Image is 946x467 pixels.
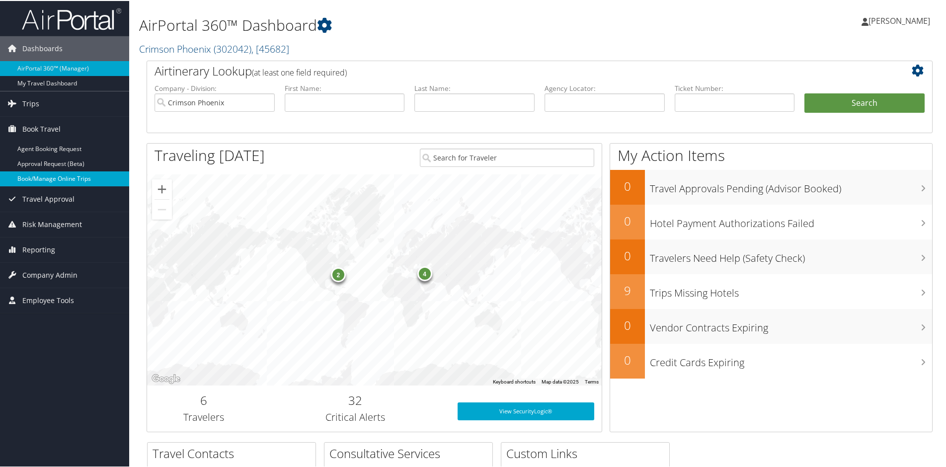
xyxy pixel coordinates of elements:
[610,204,932,238] a: 0Hotel Payment Authorizations Failed
[155,144,265,165] h1: Traveling [DATE]
[22,90,39,115] span: Trips
[650,245,932,264] h3: Travelers Need Help (Safety Check)
[268,409,443,423] h3: Critical Alerts
[251,41,289,55] span: , [ 45682 ]
[542,378,579,384] span: Map data ©2025
[417,265,432,280] div: 4
[585,378,599,384] a: Terms (opens in new tab)
[155,409,253,423] h3: Travelers
[804,92,925,112] button: Search
[150,372,182,385] a: Open this area in Google Maps (opens a new window)
[155,391,253,408] h2: 6
[22,262,78,287] span: Company Admin
[650,350,932,369] h3: Credit Cards Expiring
[22,211,82,236] span: Risk Management
[610,351,645,368] h2: 0
[610,281,645,298] h2: 9
[650,176,932,195] h3: Travel Approvals Pending (Advisor Booked)
[610,212,645,229] h2: 0
[610,308,932,343] a: 0Vendor Contracts Expiring
[22,236,55,261] span: Reporting
[610,246,645,263] h2: 0
[268,391,443,408] h2: 32
[155,82,275,92] label: Company - Division:
[610,316,645,333] h2: 0
[152,178,172,198] button: Zoom in
[22,116,61,141] span: Book Travel
[650,280,932,299] h3: Trips Missing Hotels
[506,444,669,461] h2: Custom Links
[610,144,932,165] h1: My Action Items
[155,62,859,78] h2: Airtinerary Lookup
[650,315,932,334] h3: Vendor Contracts Expiring
[420,148,594,166] input: Search for Traveler
[285,82,405,92] label: First Name:
[22,6,121,30] img: airportal-logo.png
[150,372,182,385] img: Google
[214,41,251,55] span: ( 302042 )
[610,169,932,204] a: 0Travel Approvals Pending (Advisor Booked)
[862,5,940,35] a: [PERSON_NAME]
[675,82,795,92] label: Ticket Number:
[458,401,594,419] a: View SecurityLogic®
[22,35,63,60] span: Dashboards
[139,41,289,55] a: Crimson Phoenix
[331,266,346,281] div: 2
[152,199,172,219] button: Zoom out
[22,186,75,211] span: Travel Approval
[139,14,673,35] h1: AirPortal 360™ Dashboard
[610,238,932,273] a: 0Travelers Need Help (Safety Check)
[610,273,932,308] a: 9Trips Missing Hotels
[545,82,665,92] label: Agency Locator:
[493,378,536,385] button: Keyboard shortcuts
[22,287,74,312] span: Employee Tools
[414,82,535,92] label: Last Name:
[610,343,932,378] a: 0Credit Cards Expiring
[153,444,315,461] h2: Travel Contacts
[252,66,347,77] span: (at least one field required)
[650,211,932,230] h3: Hotel Payment Authorizations Failed
[868,14,930,25] span: [PERSON_NAME]
[329,444,492,461] h2: Consultative Services
[610,177,645,194] h2: 0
